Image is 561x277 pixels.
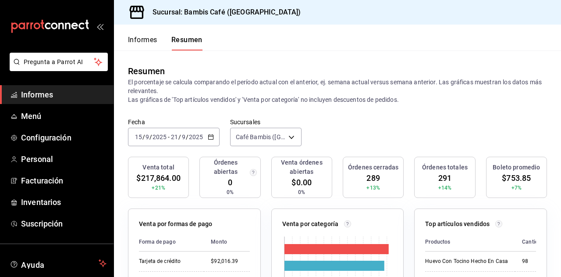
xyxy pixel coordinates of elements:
font: / [142,133,145,140]
input: -- [145,133,149,140]
font: Café Bambis ([GEOGRAPHIC_DATA]) [236,133,337,140]
font: El porcentaje se calcula comparando el período actual con el anterior, ej. semana actual versus s... [128,79,542,94]
font: Huevo Con Tocino Hecho En Casa [425,258,508,264]
font: Órdenes cerradas [348,164,398,171]
font: 98 [522,258,528,264]
font: Venta por formas de pago [139,220,212,227]
font: Personal [21,155,53,164]
font: 0 [228,178,232,187]
font: +21% [152,185,165,191]
font: +13% [366,185,380,191]
font: Las gráficas de 'Top artículos vendidos' y 'Venta por categoría' no incluyen descuentos de pedidos. [128,96,399,103]
font: Pregunta a Parrot AI [24,58,83,65]
font: Sucursal: Bambis Café ([GEOGRAPHIC_DATA]) [153,8,301,16]
font: Menú [21,112,42,121]
font: Configuración [21,133,71,142]
font: $0.00 [291,178,312,187]
font: $92,016.39 [211,258,238,264]
font: Inventarios [21,198,61,207]
font: Top artículos vendidos [425,220,490,227]
input: ---- [188,133,203,140]
font: 289 [366,173,380,183]
font: Venta órdenes abiertas [281,159,323,175]
font: $217,864.00 [136,173,180,183]
font: Resumen [171,36,202,44]
font: 0% [298,189,305,195]
font: Forma de pago [139,239,176,245]
font: 291 [438,173,451,183]
font: Informes [21,90,53,99]
font: Venta total [142,164,174,171]
button: Pregunta a Parrot AI [10,53,108,71]
font: $753.85 [502,173,531,183]
font: Órdenes abiertas [214,159,238,175]
input: -- [135,133,142,140]
font: - [168,133,170,140]
font: +14% [438,185,452,191]
font: Tarjeta de crédito [139,258,181,264]
font: Ayuda [21,260,45,270]
input: -- [170,133,178,140]
font: Boleto promedio [493,164,540,171]
font: Monto [211,239,227,245]
font: 0% [227,189,234,195]
font: Facturación [21,176,63,185]
font: / [186,133,188,140]
div: pestañas de navegación [128,35,202,50]
font: Productos [425,239,450,245]
font: Venta por categoría [282,220,339,227]
button: abrir_cajón_menú [96,23,103,30]
font: / [149,133,152,140]
font: / [178,133,181,140]
font: Fecha [128,118,145,125]
font: Resumen [128,66,165,76]
font: Sucursales [230,118,260,125]
font: Informes [128,36,157,44]
input: ---- [152,133,167,140]
font: +7% [511,185,522,191]
input: -- [181,133,186,140]
font: Cantidad [522,239,544,245]
font: Suscripción [21,219,63,228]
a: Pregunta a Parrot AI [6,64,108,73]
font: Órdenes totales [422,164,468,171]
